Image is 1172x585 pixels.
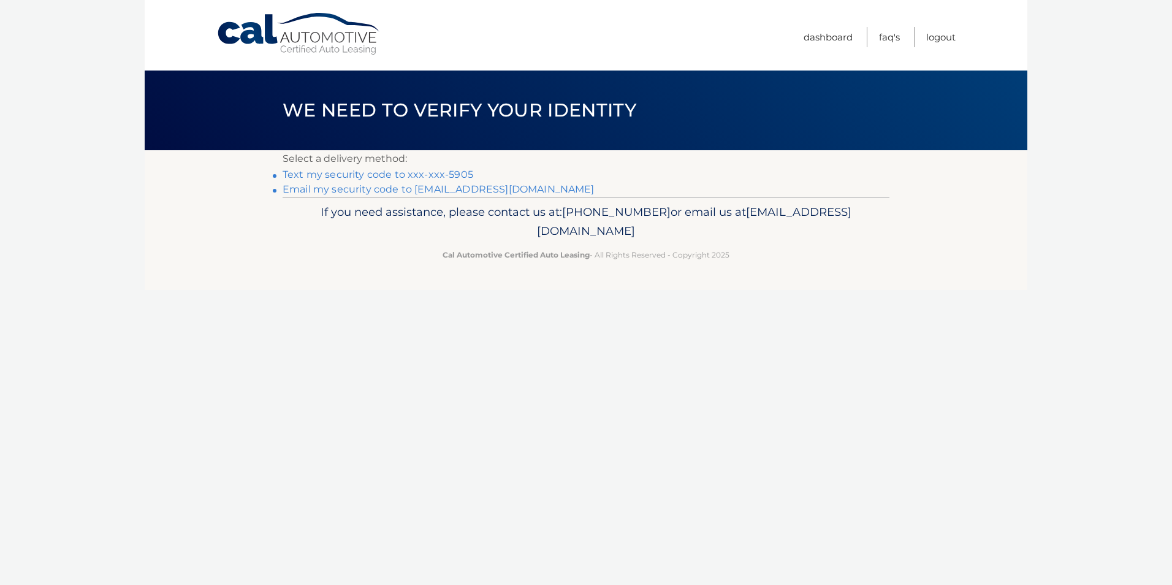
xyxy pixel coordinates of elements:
[283,183,595,195] a: Email my security code to [EMAIL_ADDRESS][DOMAIN_NAME]
[926,27,956,47] a: Logout
[804,27,853,47] a: Dashboard
[283,169,473,180] a: Text my security code to xxx-xxx-5905
[216,12,382,56] a: Cal Automotive
[283,150,889,167] p: Select a delivery method:
[283,99,636,121] span: We need to verify your identity
[291,248,881,261] p: - All Rights Reserved - Copyright 2025
[562,205,671,219] span: [PHONE_NUMBER]
[291,202,881,242] p: If you need assistance, please contact us at: or email us at
[879,27,900,47] a: FAQ's
[443,250,590,259] strong: Cal Automotive Certified Auto Leasing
